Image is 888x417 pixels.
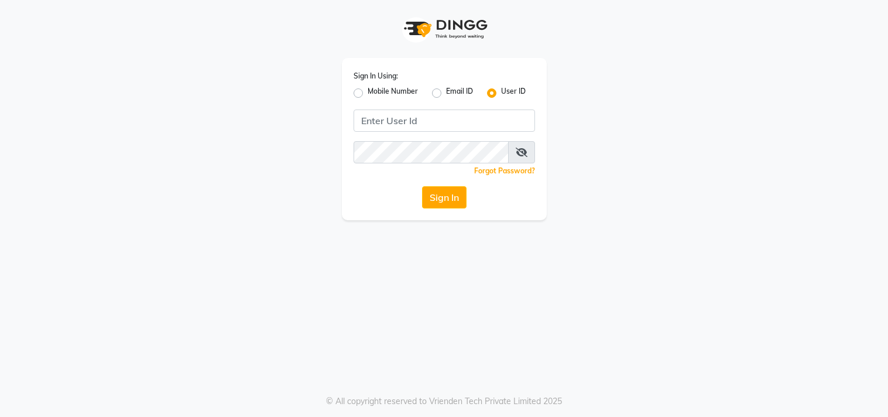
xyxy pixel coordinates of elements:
[422,186,467,208] button: Sign In
[501,86,526,100] label: User ID
[446,86,473,100] label: Email ID
[474,166,535,175] a: Forgot Password?
[354,110,535,132] input: Username
[397,12,491,46] img: logo1.svg
[354,141,509,163] input: Username
[354,71,398,81] label: Sign In Using:
[368,86,418,100] label: Mobile Number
